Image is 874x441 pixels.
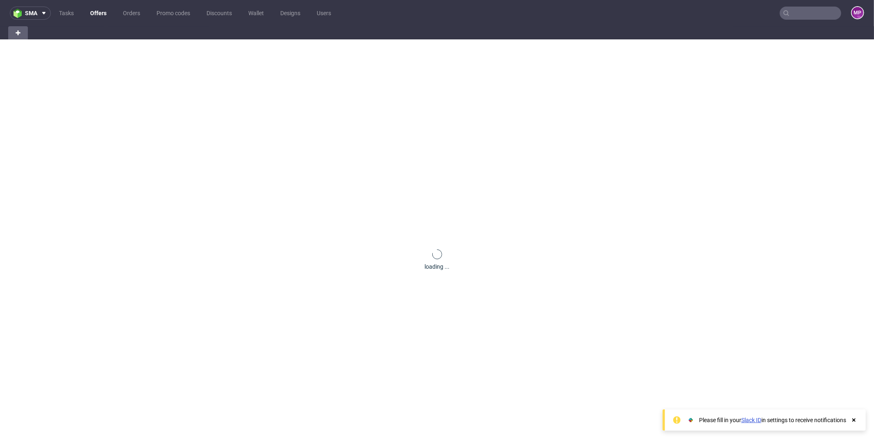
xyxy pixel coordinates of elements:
a: Discounts [202,7,237,20]
a: Tasks [54,7,79,20]
img: Slack [687,416,695,424]
a: Offers [85,7,111,20]
span: sma [25,10,37,16]
figcaption: MP [852,7,863,18]
a: Slack ID [741,417,761,423]
img: logo [14,9,25,18]
div: Please fill in your in settings to receive notifications [699,416,846,424]
a: Users [312,7,336,20]
a: Orders [118,7,145,20]
a: Wallet [243,7,269,20]
a: Designs [275,7,305,20]
a: Promo codes [152,7,195,20]
button: sma [10,7,51,20]
div: loading ... [425,263,449,271]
